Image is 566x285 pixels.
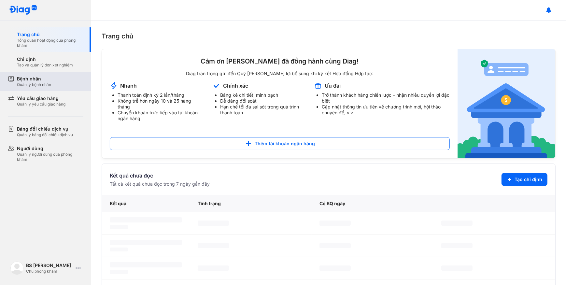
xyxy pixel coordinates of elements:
[110,262,182,267] span: ‌
[441,265,473,271] span: ‌
[120,82,137,89] div: Nhanh
[17,38,83,48] div: Tổng quan hoạt động của phòng khám
[325,82,341,89] div: Ưu đãi
[110,82,118,90] img: account-announcement
[220,98,306,104] li: Dễ dàng đối soát
[319,243,351,248] span: ‌
[198,243,229,248] span: ‌
[110,181,210,187] div: Tất cả kết quả chưa đọc trong 7 ngày gần đây
[220,104,306,116] li: Hạn chế tối đa sai sót trong quá trình thanh toán
[110,270,128,274] span: ‌
[441,243,473,248] span: ‌
[458,49,555,158] img: account-announcement
[17,82,51,87] div: Quản lý bệnh nhân
[110,248,128,251] span: ‌
[17,95,65,102] div: Yêu cầu giao hàng
[17,145,83,152] div: Người dùng
[102,195,190,212] div: Kết quả
[17,31,83,38] div: Trang chủ
[17,126,73,132] div: Bảng đối chiếu dịch vụ
[110,137,450,150] button: Thêm tài khoản ngân hàng
[198,265,229,271] span: ‌
[10,262,23,275] img: logo
[17,76,51,82] div: Bệnh nhân
[502,173,547,186] button: Tạo chỉ định
[102,31,556,41] div: Trang chủ
[319,221,351,226] span: ‌
[322,92,450,104] li: Trở thành khách hàng chiến lược – nhận nhiều quyền lợi đặc biệt
[441,221,473,226] span: ‌
[515,176,542,183] span: Tạo chỉ định
[110,71,450,77] div: Diag trân trọng gửi đến Quý [PERSON_NAME] lợi bổ sung khi ký kết Hợp đồng Hợp tác:
[17,102,65,107] div: Quản lý yêu cầu giao hàng
[312,195,433,212] div: Có KQ ngày
[322,104,450,116] li: Cập nhật thông tin ưu tiên về chương trình mới, hội thảo chuyên đề, v.v.
[220,92,306,98] li: Bảng kê chi tiết, minh bạch
[110,240,182,245] span: ‌
[26,269,73,274] div: Chủ phòng khám
[17,132,73,137] div: Quản lý bảng đối chiếu dịch vụ
[198,221,229,226] span: ‌
[110,217,182,222] span: ‌
[212,82,220,90] img: account-announcement
[110,57,450,65] div: Cảm ơn [PERSON_NAME] đã đồng hành cùng Diag!
[118,110,205,121] li: Chuyển khoản trực tiếp vào tài khoản ngân hàng
[319,265,351,271] span: ‌
[314,82,322,90] img: account-announcement
[190,195,312,212] div: Tình trạng
[110,225,128,229] span: ‌
[26,262,73,269] div: BS [PERSON_NAME]
[9,5,37,15] img: logo
[118,98,205,110] li: Không trễ hơn ngày 10 và 25 hàng tháng
[223,82,248,89] div: Chính xác
[17,152,83,162] div: Quản lý người dùng của phòng khám
[110,172,210,179] div: Kết quả chưa đọc
[17,56,73,63] div: Chỉ định
[17,63,73,68] div: Tạo và quản lý đơn xét nghiệm
[118,92,205,98] li: Thanh toán định kỳ 2 lần/tháng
